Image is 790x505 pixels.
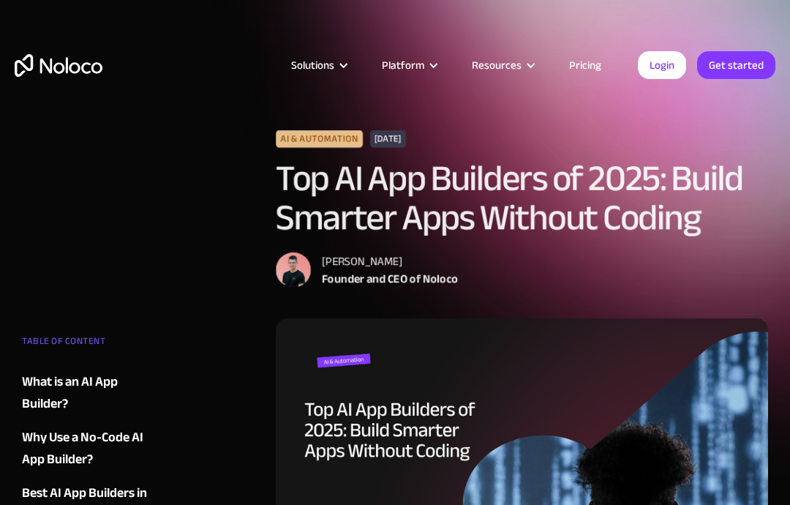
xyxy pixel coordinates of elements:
[15,54,102,77] a: home
[551,56,620,75] a: Pricing
[22,427,162,471] a: Why Use a No-Code AI App Builder?
[322,270,458,288] div: Founder and CEO of Noloco
[273,56,364,75] div: Solutions
[22,371,162,415] a: What is an AI App Builder?
[369,130,405,148] div: [DATE]
[638,51,686,79] a: Login
[697,51,775,79] a: Get started
[472,56,522,75] div: Resources
[22,330,162,359] div: TABLE OF CONTENT
[291,56,334,75] div: Solutions
[454,56,551,75] div: Resources
[322,252,458,270] div: [PERSON_NAME]
[276,130,363,148] div: AI & Automation
[382,56,424,75] div: Platform
[276,159,768,238] h1: Top AI App Builders of 2025: Build Smarter Apps Without Coding
[364,56,454,75] div: Platform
